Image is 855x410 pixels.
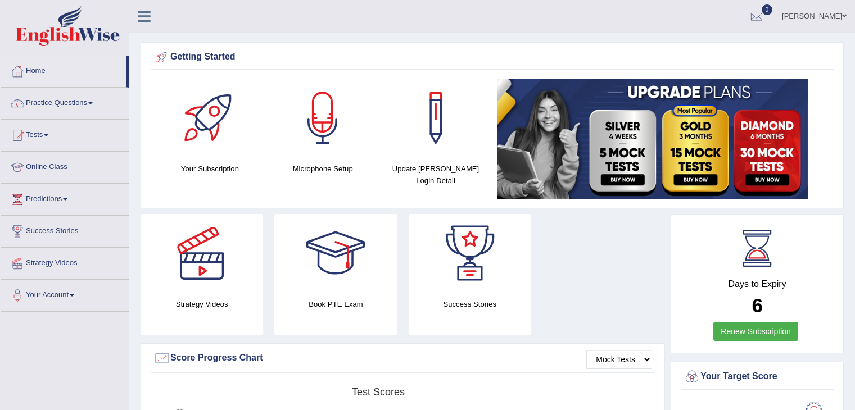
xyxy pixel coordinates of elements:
tspan: Test scores [352,386,405,398]
b: 6 [752,294,762,316]
span: 0 [762,4,773,15]
div: Score Progress Chart [153,350,652,367]
a: Home [1,56,126,84]
div: Getting Started [153,49,831,66]
div: Your Target Score [684,368,831,385]
a: Renew Subscription [713,322,798,341]
img: small5.jpg [497,79,808,199]
h4: Your Subscription [159,163,261,175]
h4: Book PTE Exam [274,298,397,310]
a: Strategy Videos [1,248,129,276]
h4: Success Stories [409,298,531,310]
a: Tests [1,120,129,148]
h4: Days to Expiry [684,279,831,289]
a: Online Class [1,152,129,180]
h4: Update [PERSON_NAME] Login Detail [385,163,487,186]
a: Your Account [1,280,129,308]
h4: Strategy Videos [141,298,263,310]
a: Practice Questions [1,88,129,116]
a: Predictions [1,184,129,212]
a: Success Stories [1,216,129,244]
h4: Microphone Setup [272,163,374,175]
